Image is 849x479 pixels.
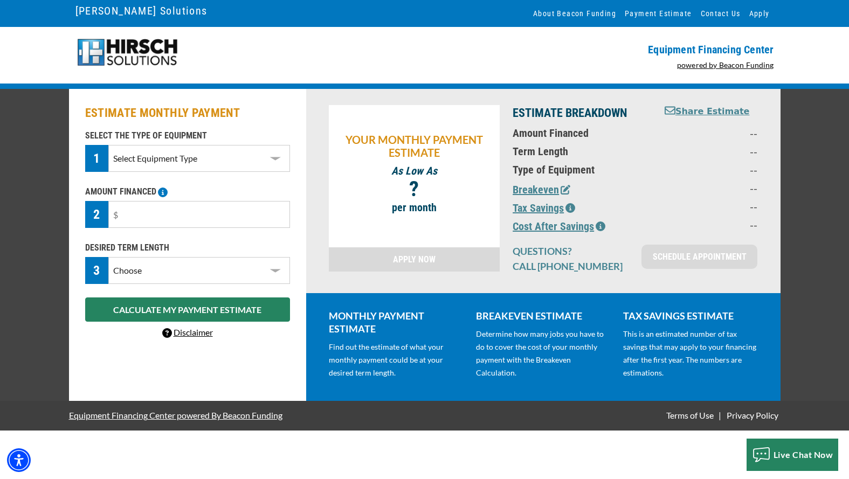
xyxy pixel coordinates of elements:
[724,410,781,420] a: Privacy Policy - open in a new tab
[774,449,833,460] span: Live Chat Now
[663,200,757,213] p: --
[513,218,605,234] button: Cost After Savings
[334,201,495,214] p: per month
[747,439,839,471] button: Live Chat Now
[85,201,109,228] div: 2
[719,410,721,420] span: |
[663,218,757,231] p: --
[513,245,629,258] p: QUESTIONS?
[85,241,290,254] p: DESIRED TERM LENGTH
[623,309,757,322] p: TAX SAVINGS ESTIMATE
[85,257,109,284] div: 3
[476,328,610,379] p: Determine how many jobs you have to do to cover the cost of your monthly payment with the Breakev...
[513,200,575,216] button: Tax Savings
[431,43,774,56] p: Equipment Financing Center
[329,309,463,335] p: MONTHLY PAYMENT ESTIMATE
[663,182,757,195] p: --
[334,133,495,159] p: YOUR MONTHLY PAYMENT ESTIMATE
[85,185,290,198] p: AMOUNT FINANCED
[476,309,610,322] p: BREAKEVEN ESTIMATE
[329,247,500,272] a: APPLY NOW
[329,341,463,379] p: Find out the estimate of what your monthly payment could be at your desired term length.
[75,2,208,20] a: [PERSON_NAME] Solutions
[663,127,757,140] p: --
[85,129,290,142] p: SELECT THE TYPE OF EQUIPMENT
[513,182,570,198] button: Breakeven
[677,60,774,70] a: powered by Beacon Funding - open in a new tab
[334,183,495,196] p: ?
[663,163,757,176] p: --
[334,164,495,177] p: As Low As
[108,201,289,228] input: $
[7,448,31,472] div: Accessibility Menu
[85,145,109,172] div: 1
[85,297,290,322] button: CALCULATE MY PAYMENT ESTIMATE
[513,105,650,121] p: ESTIMATE BREAKDOWN
[85,105,290,121] h2: ESTIMATE MONTHLY PAYMENT
[75,38,180,67] img: logo
[623,328,757,379] p: This is an estimated number of tax savings that may apply to your financing after the first year....
[663,145,757,158] p: --
[641,245,757,269] a: SCHEDULE APPOINTMENT
[665,105,750,119] button: Share Estimate
[513,145,650,158] p: Term Length
[513,127,650,140] p: Amount Financed
[664,410,716,420] a: Terms of Use - open in a new tab
[162,327,213,337] a: Disclaimer
[513,163,650,176] p: Type of Equipment
[513,260,629,273] p: CALL [PHONE_NUMBER]
[69,402,282,428] a: Equipment Financing Center powered By Beacon Funding - open in a new tab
